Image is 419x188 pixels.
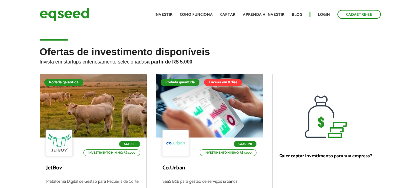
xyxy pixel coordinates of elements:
[119,141,140,147] p: Agtech
[154,13,172,17] a: Investir
[83,149,140,156] p: Investimento mínimo: R$ 5.000
[161,79,199,86] div: Rodada garantida
[180,13,213,17] a: Como funciona
[40,46,380,74] h2: Ofertas de investimento disponíveis
[200,149,256,156] p: Investimento mínimo: R$ 5.000
[204,79,242,86] div: Encerra em 8 dias
[279,153,373,159] p: Quer captar investimento para sua empresa?
[243,13,284,17] a: Aprenda a investir
[234,141,256,147] p: SaaS B2B
[337,10,381,19] a: Cadastre-se
[46,165,140,172] p: JetBov
[40,57,380,65] p: Invista em startups criteriosamente selecionadas
[318,13,330,17] a: Login
[220,13,235,17] a: Captar
[292,13,302,17] a: Blog
[147,59,193,64] strong: a partir de R$ 5.000
[163,165,256,172] p: Co.Urban
[44,79,83,86] div: Rodada garantida
[40,6,89,23] img: EqSeed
